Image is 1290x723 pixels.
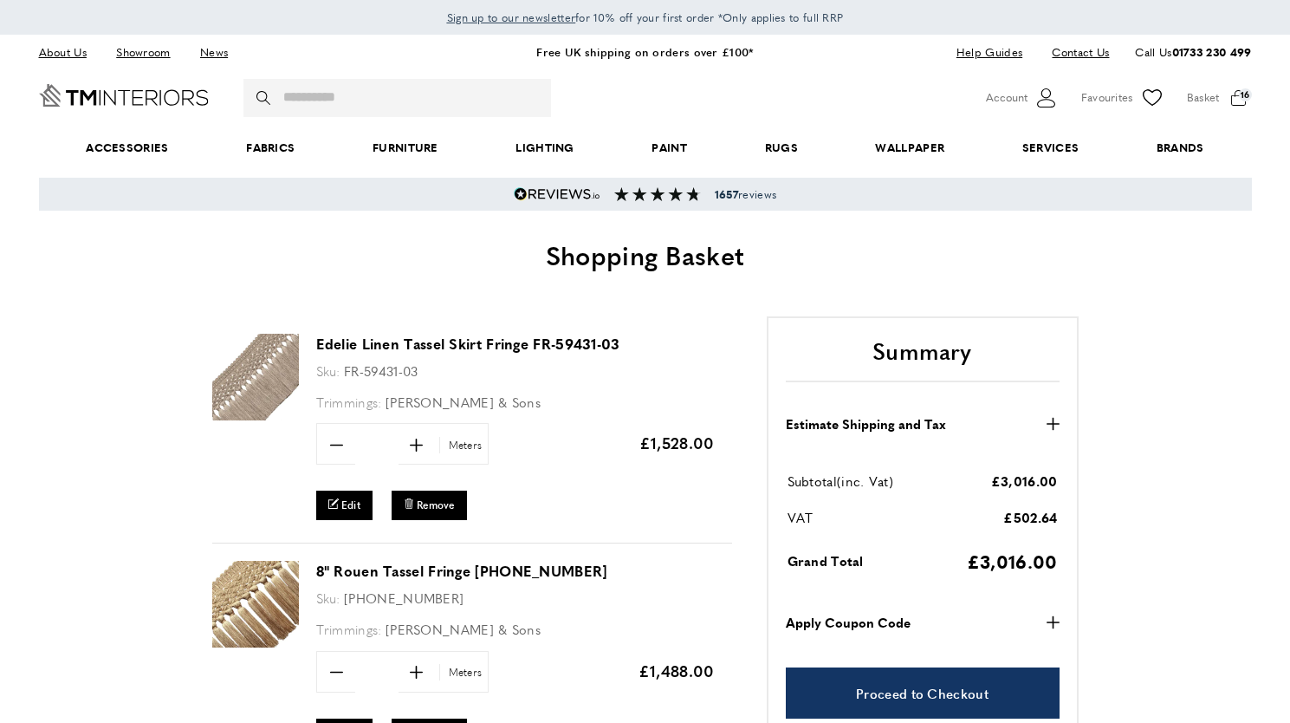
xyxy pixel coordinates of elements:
span: £1,528.00 [639,432,715,453]
span: Meters [439,664,487,681]
button: Estimate Shipping and Tax [786,414,1060,434]
a: Sign up to our newsletter [447,9,576,26]
h2: Summary [786,335,1060,382]
span: Edit [341,498,360,512]
span: for 10% off your first order *Only applies to full RRP [447,10,844,25]
img: Edelie Linen Tassel Skirt Fringe FR-59431-03 [212,334,299,420]
span: £1,488.00 [639,660,715,681]
a: Fabrics [207,121,334,174]
a: Free UK shipping on orders over £100* [536,43,753,60]
a: 8" Rouen Tassel Fringe 984-41594-04 [212,635,299,650]
a: Edit Edelie Linen Tassel Skirt Fringe FR-59431-03 [316,491,373,519]
span: Shopping Basket [546,236,745,273]
button: Remove Edelie Linen Tassel Skirt Fringe FR-59431-03 [392,491,467,519]
a: Paint [613,121,726,174]
span: Accessories [47,121,207,174]
span: £502.64 [1003,508,1057,526]
span: [PERSON_NAME] & Sons [386,393,541,411]
strong: Apply Coupon Code [786,612,911,633]
strong: Estimate Shipping and Tax [786,414,946,434]
span: reviews [715,187,776,201]
span: Grand Total [788,551,864,570]
span: £3,016.00 [991,472,1058,490]
a: Edelie Linen Tassel Skirt Fringe FR-59431-03 [212,408,299,423]
a: News [187,41,241,64]
span: Meters [439,437,487,453]
a: About Us [39,41,100,64]
span: Sku: [316,361,340,380]
a: Showroom [103,41,183,64]
span: Trimmings: [316,620,382,638]
span: Sku: [316,589,340,607]
span: Remove [417,498,455,512]
strong: 1657 [715,186,738,202]
a: 8" Rouen Tassel Fringe [PHONE_NUMBER] [316,561,607,581]
a: Go to Home page [39,84,209,107]
span: Sign up to our newsletter [447,10,576,25]
span: (inc. Vat) [837,472,893,490]
button: Customer Account [986,85,1060,111]
a: Wallpaper [837,121,983,174]
a: Help Guides [943,41,1035,64]
a: Edelie Linen Tassel Skirt Fringe FR-59431-03 [316,334,620,354]
span: £3,016.00 [967,548,1058,574]
a: Proceed to Checkout [786,668,1060,719]
a: Services [983,121,1118,174]
a: 01733 230 499 [1172,43,1252,60]
button: Search [256,79,274,117]
img: 8" Rouen Tassel Fringe 984-41594-04 [212,561,299,648]
span: [PERSON_NAME] & Sons [386,620,541,638]
a: Lighting [477,121,613,174]
img: Reviews section [614,187,701,201]
a: Furniture [334,121,476,174]
a: Brands [1118,121,1242,174]
a: Contact Us [1039,41,1109,64]
span: Trimmings: [316,393,382,411]
span: Subtotal [788,472,837,490]
button: Apply Coupon Code [786,612,1060,633]
p: Call Us [1135,43,1251,62]
span: VAT [788,508,814,526]
span: Favourites [1081,88,1133,107]
span: [PHONE_NUMBER] [344,589,463,607]
span: FR-59431-03 [344,361,418,380]
a: Favourites [1081,85,1165,111]
img: Reviews.io 5 stars [514,187,600,201]
a: Rugs [726,121,837,174]
span: Account [986,88,1027,107]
